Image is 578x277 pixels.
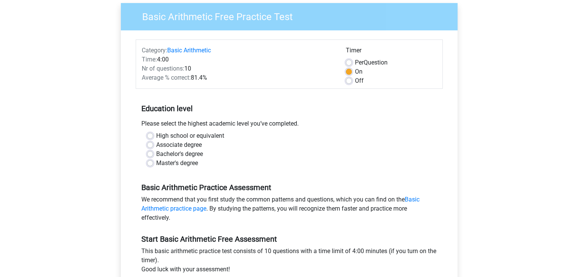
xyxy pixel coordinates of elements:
label: Bachelor's degree [156,150,203,159]
span: Average % correct: [142,74,191,81]
h5: Start Basic Arithmetic Free Assessment [141,235,437,244]
span: Time: [142,56,157,63]
a: Basic Arithmetic [167,47,211,54]
span: Per [355,59,364,66]
label: Associate degree [156,140,202,150]
div: We recommend that you first study the common patterns and questions, which you can find on the . ... [136,195,443,225]
label: Master's degree [156,159,198,168]
span: Nr of questions: [142,65,184,72]
div: This basic arithmetic practice test consists of 10 questions with a time limit of 4:00 minutes (i... [136,247,443,277]
label: High school or equivalent [156,131,224,140]
h3: Basic Arithmetic Free Practice Test [133,8,452,23]
div: 4:00 [136,55,340,64]
h5: Basic Arithmetic Practice Assessment [141,183,437,192]
div: Timer [346,46,437,58]
div: Please select the highest academic level you’ve completed. [136,119,443,131]
h5: Education level [141,101,437,116]
label: Off [355,76,364,85]
label: On [355,67,363,76]
div: 10 [136,64,340,73]
div: 81.4% [136,73,340,82]
label: Question [355,58,388,67]
span: Category: [142,47,167,54]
